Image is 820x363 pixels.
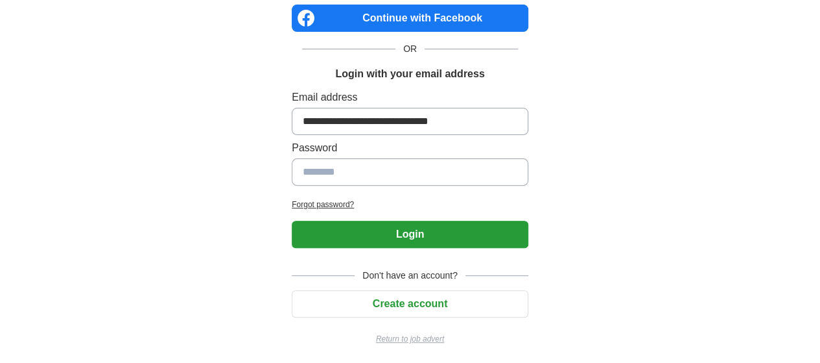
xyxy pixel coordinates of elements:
[292,333,528,345] a: Return to job advert
[292,221,528,248] button: Login
[292,90,528,105] label: Email address
[355,269,465,282] span: Don't have an account?
[292,140,528,156] label: Password
[292,5,528,32] a: Continue with Facebook
[292,298,528,309] a: Create account
[292,199,528,210] a: Forgot password?
[395,42,425,56] span: OR
[292,290,528,318] button: Create account
[335,66,484,82] h1: Login with your email address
